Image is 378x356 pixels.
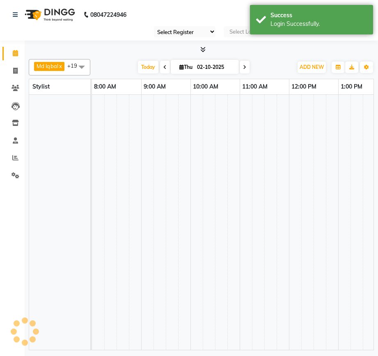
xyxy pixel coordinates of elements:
[37,63,58,69] span: Md Iqbal
[298,62,326,73] button: ADD NEW
[142,81,168,93] a: 9:00 AM
[270,20,367,28] div: Login Successfully.
[138,61,158,73] span: Today
[32,83,50,90] span: Stylist
[21,3,77,26] img: logo
[300,64,324,70] span: ADD NEW
[191,81,220,93] a: 10:00 AM
[58,63,62,69] a: x
[229,28,267,36] div: Select Location
[270,11,367,20] div: Success
[240,81,270,93] a: 11:00 AM
[339,81,364,93] a: 1:00 PM
[289,81,318,93] a: 12:00 PM
[92,81,118,93] a: 8:00 AM
[195,61,236,73] input: 2025-10-02
[67,62,83,69] span: +19
[90,3,126,26] b: 08047224946
[177,64,195,70] span: Thu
